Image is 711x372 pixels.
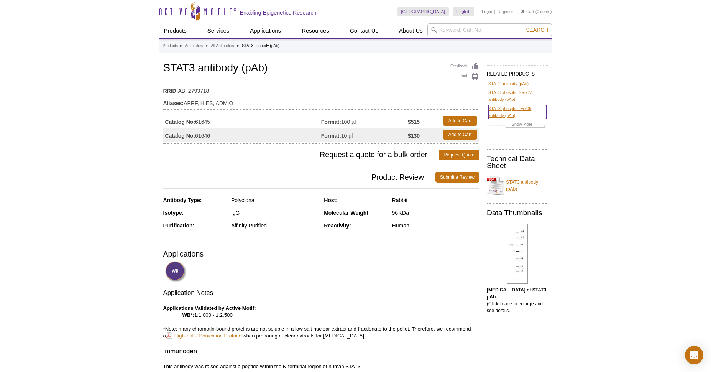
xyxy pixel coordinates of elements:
a: Login [482,9,492,14]
input: Keyword, Cat. No. [427,23,552,36]
div: Polyclonal [231,197,318,204]
a: All Antibodies [211,43,234,49]
h2: RELATED PRODUCTS [487,65,548,79]
a: Submit a Review [435,172,479,183]
a: Products [163,43,178,49]
strong: Antibody Type: [163,197,202,203]
strong: Aliases: [163,100,184,107]
b: [MEDICAL_DATA] of STAT3 pAb. [487,287,546,300]
h3: Immunogen [163,347,479,357]
a: STAT3 antibody (pAb) [487,174,548,197]
a: High Salt / Sonication Protocol [166,332,243,339]
span: Product Review [163,172,435,183]
div: Human [392,222,479,229]
strong: Format: [321,132,341,139]
a: Resources [297,23,334,38]
a: Add to Cart [443,130,477,140]
a: STAT3 phospho Tyr705 antibody (pAb) [488,105,547,119]
p: This antibody was raised against a peptide within the N-terminal region of human STAT3. [163,363,479,370]
strong: Host: [324,197,338,203]
strong: RRID: [163,87,178,94]
a: Add to Cart [443,116,477,126]
strong: Format: [321,119,341,125]
h1: STAT3 antibody (pAb) [163,62,479,75]
td: 100 µl [321,114,408,128]
h2: Technical Data Sheet [487,155,548,169]
h3: Application Notes [163,288,479,299]
a: About Us [394,23,427,38]
a: Request Quote [439,150,479,160]
span: Request a quote for a bulk order [163,150,439,160]
strong: $130 [408,132,420,139]
img: Western Blot Validated [165,261,186,282]
a: Antibodies [185,43,203,49]
h3: Applications [163,248,479,260]
strong: Catalog No: [165,132,195,139]
p: (Click image to enlarge and see details.) [487,286,548,314]
p: 1:1,000 - 1:2,500 *Note: many chromatin-bound proteins are not soluble in a low salt nuclear extr... [163,305,479,339]
a: Feedback [450,62,479,71]
li: STAT3 antibody (pAb) [242,44,279,48]
td: 61645 [163,114,321,128]
img: Your Cart [521,9,524,13]
a: Show More [488,121,547,130]
a: Cart [521,9,534,14]
button: Search [524,26,550,33]
strong: Purification: [163,222,195,229]
strong: Isotype: [163,210,184,216]
li: » [237,44,239,48]
div: Open Intercom Messenger [685,346,703,364]
li: » [206,44,208,48]
div: 96 kDa [392,209,479,216]
li: (0 items) [521,7,552,16]
a: STAT3 phospho Ser727 antibody (pAb) [488,89,547,103]
a: Services [203,23,234,38]
img: STAT3 antibody (pAb) tested by Western blot. [507,224,528,284]
b: Applications Validated by Active Motif: [163,305,256,311]
td: 61646 [163,128,321,142]
td: APRF, HIES, ADMIO [163,95,479,107]
div: IgG [231,209,318,216]
a: Products [159,23,191,38]
strong: Catalog No: [165,119,195,125]
a: STAT2 antibody (pAb) [488,80,529,87]
a: Contact Us [345,23,383,38]
td: 10 µl [321,128,408,142]
strong: Molecular Weight: [324,210,370,216]
li: » [180,44,182,48]
h2: Data Thumbnails [487,209,548,216]
span: Search [526,27,548,33]
a: Print [450,72,479,81]
a: Applications [245,23,286,38]
h2: Enabling Epigenetics Research [240,9,317,16]
a: English [453,7,474,16]
strong: $515 [408,119,420,125]
a: Register [498,9,513,14]
td: AB_2793718 [163,83,479,95]
a: [GEOGRAPHIC_DATA] [397,7,449,16]
div: Rabbit [392,197,479,204]
li: | [494,7,496,16]
div: Affinity Purified [231,222,318,229]
strong: Reactivity: [324,222,351,229]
